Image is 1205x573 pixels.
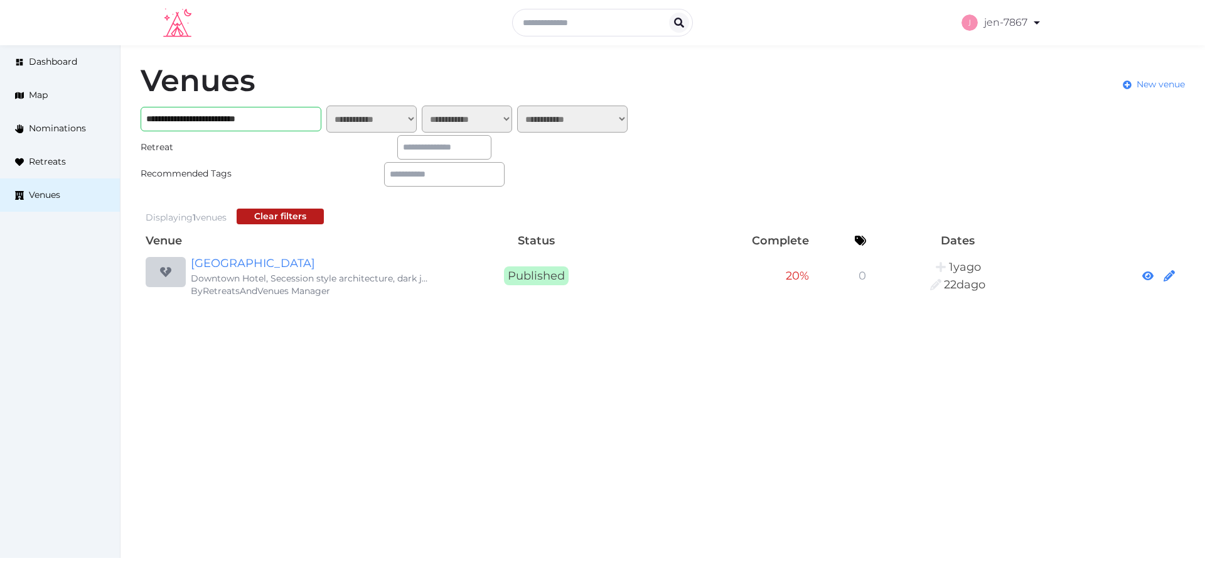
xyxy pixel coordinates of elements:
[871,229,1045,252] th: Dates
[141,65,255,95] h1: Venues
[504,266,569,285] span: Published
[636,229,815,252] th: Complete
[29,55,77,68] span: Dashboard
[437,229,636,252] th: Status
[191,254,432,272] a: [GEOGRAPHIC_DATA]
[859,269,866,283] span: 0
[191,285,432,297] div: By RetreatsAndVenues Manager
[786,269,809,283] span: 20 %
[141,141,261,154] div: Retreat
[141,229,437,252] th: Venue
[193,212,196,223] span: 1
[237,209,324,224] button: Clear filters
[944,278,985,292] span: 10:17AM, September 5th, 2025
[191,272,432,285] div: Downtown Hotel, Secession style architecture, dark java wood furnishings, velvets & jewel tones b...
[29,188,60,202] span: Venues
[29,89,48,102] span: Map
[949,260,981,274] span: 8:58PM, October 10th, 2024
[146,211,227,224] div: Displaying venues
[1123,78,1185,91] a: New venue
[141,167,261,180] div: Recommended Tags
[29,155,66,168] span: Retreats
[961,5,1042,40] a: jen-7867
[29,122,86,135] span: Nominations
[254,210,306,223] div: Clear filters
[1137,78,1185,91] span: New venue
